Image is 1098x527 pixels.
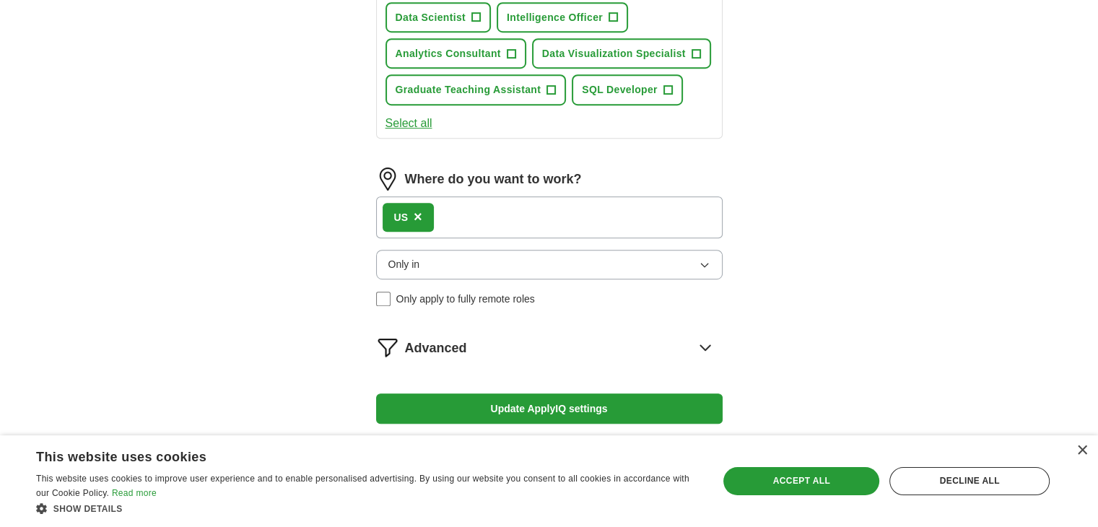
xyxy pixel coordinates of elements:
[385,74,567,105] button: Graduate Teaching Assistant
[394,209,408,225] div: US
[542,45,686,61] span: Data Visualization Specialist
[385,2,492,32] button: Data Scientist
[396,82,541,97] span: Graduate Teaching Assistant
[497,2,628,32] button: Intelligence Officer
[376,336,399,359] img: filter
[112,488,157,498] a: Read more, opens a new window
[376,393,723,424] button: Update ApplyIQ settings
[396,291,535,307] span: Only apply to fully remote roles
[532,38,711,69] button: Data Visualization Specialist
[36,501,698,516] div: Show details
[385,38,526,69] button: Analytics Consultant
[405,169,582,190] label: Where do you want to work?
[36,444,662,466] div: This website uses cookies
[53,504,123,514] span: Show details
[572,74,683,105] button: SQL Developer
[376,292,391,306] input: Only apply to fully remote roles
[889,467,1050,495] div: Decline all
[396,9,466,25] span: Data Scientist
[388,256,420,272] span: Only in
[507,9,603,25] span: Intelligence Officer
[396,45,501,61] span: Analytics Consultant
[385,114,432,133] button: Select all
[723,467,879,495] div: Accept all
[414,206,422,229] button: ×
[582,82,658,97] span: SQL Developer
[36,474,689,498] span: This website uses cookies to improve user experience and to enable personalised advertising. By u...
[405,338,467,359] span: Advanced
[376,167,399,191] img: location.png
[376,250,723,279] button: Only in
[1076,445,1087,456] div: Close
[414,209,422,225] span: ×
